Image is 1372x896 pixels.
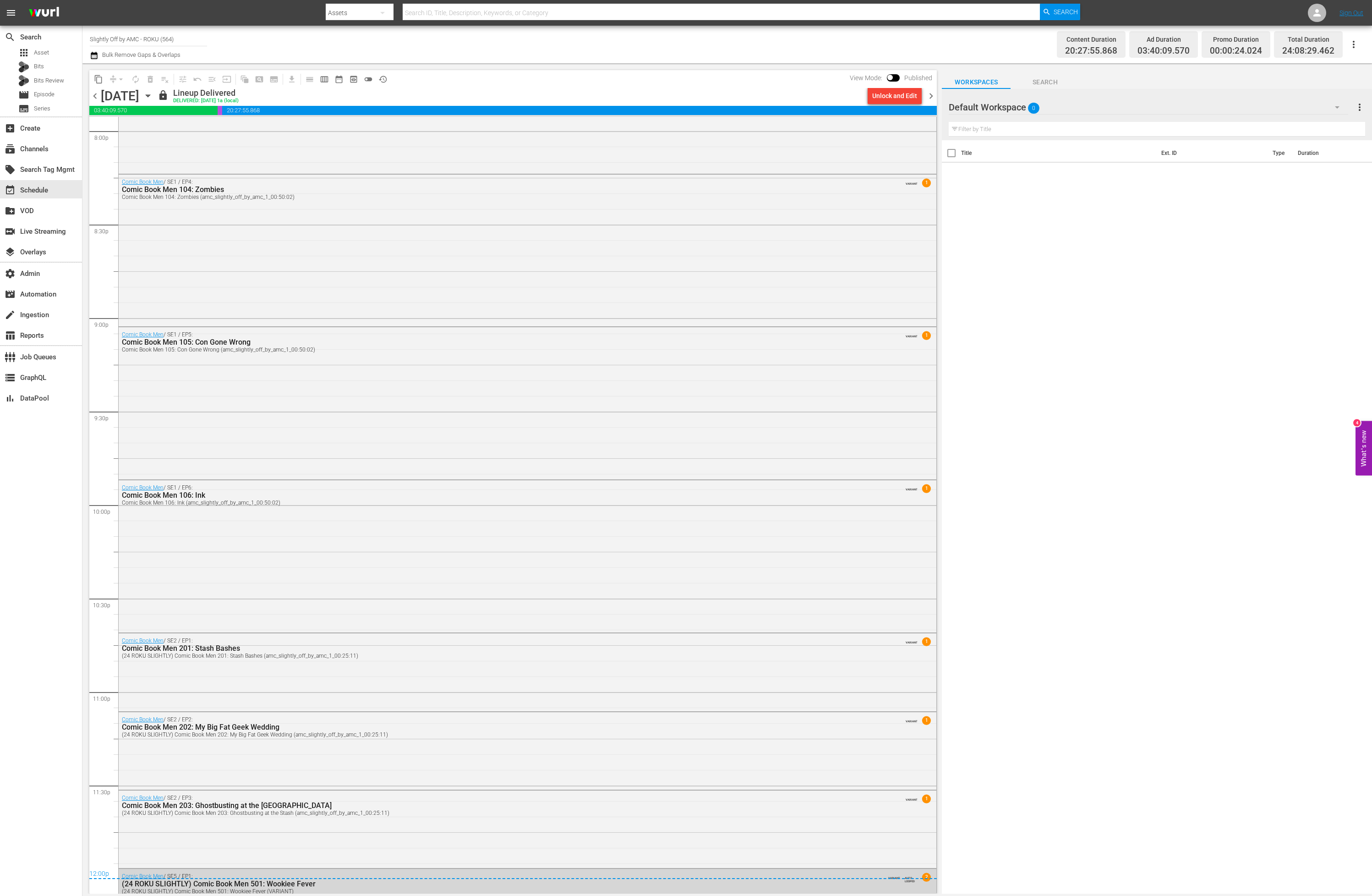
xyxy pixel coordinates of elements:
[5,164,16,175] span: Search Tag Mgmt
[218,106,222,115] span: 00:00:24.024
[18,89,29,100] span: Episode
[18,75,29,86] div: Bits Review
[906,178,918,185] span: VARIANT
[122,880,881,888] div: (24 ROKU SLIGHTLY) Comic Book Men 501: Wookiee Fever
[1011,77,1079,88] span: Search
[122,500,881,506] div: Comic Book Men 106: Ink (amc_slightly_off_by_amc_1_00:50:02)
[942,77,1011,88] span: Workspaces
[349,75,358,84] span: preview_outlined
[5,143,16,154] span: subscriptions
[868,88,922,104] button: Unlock and Edit
[922,638,931,646] span: 1
[1054,4,1078,20] span: Search
[1065,33,1117,46] div: Content Duration
[346,72,361,87] span: View Backup
[18,61,29,72] div: Bits
[122,638,164,644] a: Comic Book Men
[122,801,881,810] div: Comic Book Men 203: Ghostbusting at the [GEOGRAPHIC_DATA]
[122,331,881,353] div: / SE1 / EP5:
[18,103,29,114] span: Series
[122,888,881,895] div: (24 ROKU SLIGHTLY) Comic Book Men 501: Wookiee Fever (VARIANT)
[922,795,931,803] span: 1
[173,98,239,104] div: DELIVERED: [DATE] 1a (local)
[89,90,101,102] span: chevron_left
[173,88,239,98] div: Lineup Delivered
[158,90,169,101] span: lock
[34,48,49,57] span: Asset
[122,484,164,491] a: Comic Book Men
[122,731,881,738] div: (24 ROKU SLIGHTLY) Comic Book Men 202: My Big Fat Geek Wedding (amc_slightly_off_by_amc_1_00:25:11)
[22,2,66,24] img: ans4CAIJ8jUAAAAAAAAAAAAAAAAAAAAAAAAgQb4GAAAAAAAAAAAAAAAAAAAAAAAAJMjXAAAAAAAAAAAAAAAAAAAAAAAAgAT5G...
[1137,33,1190,46] div: Ad Duration
[378,75,388,84] span: history_outlined
[925,90,937,102] span: chevron_right
[91,72,106,87] span: Copy Lineup
[361,72,376,87] span: 24 hours Lineup View is OFF
[172,70,190,88] span: Customize Events
[18,47,29,58] span: Asset
[906,330,918,338] span: VARIANT
[281,70,299,88] span: Download as CSV
[906,715,918,723] span: VARIANT
[906,484,918,491] span: VARIANT
[900,74,937,82] span: Published
[205,72,219,87] span: Fill episodes with ad slates
[122,810,881,816] div: (24 ROKU SLIGHTLY) Comic Book Men 203: Ghostbusting at the Stash (amc_slightly_off_by_amc_1_00:25...
[122,716,164,723] a: Comic Book Men
[122,644,881,653] div: Comic Book Men 201: Stash Bashes
[1137,46,1190,56] span: 03:40:09.570
[376,72,390,87] span: View History
[94,75,103,84] span: content_copy
[5,393,16,404] span: DataPool
[122,179,881,200] div: / SE1 / EP4:
[5,268,16,279] span: Admin
[34,104,50,113] span: Series
[5,247,16,258] span: Overlays
[101,88,139,104] div: [DATE]
[5,372,16,383] span: GraphQL
[122,795,164,801] a: Comic Book Men
[34,90,55,99] span: Episode
[122,653,881,659] div: (24 ROKU SLIGHTLY) Comic Book Men 201: Stash Bashes (amc_slightly_off_by_amc_1_00:25:11)
[122,331,164,338] a: Comic Book Men
[1065,46,1117,56] span: 20:27:55.868
[299,70,317,88] span: Day Calendar View
[190,72,205,87] span: Revert to Primary Episode
[5,32,16,43] span: Search
[949,94,1348,120] div: Default Workspace
[5,205,16,216] span: VOD
[122,194,881,200] div: Comic Book Men 104: Zombies (amc_slightly_off_by_amc_1_00:50:02)
[219,72,234,87] span: Update Metadata from Key Asset
[122,638,881,659] div: / SE2 / EP1:
[122,491,881,500] div: Comic Book Men 106: Ink
[122,716,881,738] div: / SE2 / EP2:
[922,331,931,340] span: 1
[122,873,881,895] div: / SE5 / EP1:
[1353,419,1361,426] div: 4
[122,484,881,506] div: / SE1 / EP6:
[5,352,16,363] span: Job Queues
[234,70,252,88] span: Refresh All Search Blocks
[1339,9,1363,16] a: Sign Out
[906,794,918,801] span: VARIANT
[122,338,881,346] div: Comic Book Men 105: Con Gone Wrong
[5,123,16,134] span: Create
[89,106,218,115] span: 03:40:09.570
[5,7,16,18] span: menu
[1210,33,1262,46] div: Promo Duration
[317,72,332,87] span: Week Calendar View
[34,62,44,71] span: Bits
[332,72,346,87] span: Month Calendar View
[1028,99,1040,118] span: 0
[122,346,881,353] div: Comic Book Men 105: Con Gone Wrong (amc_slightly_off_by_amc_1_00:50:02)
[1354,102,1365,113] span: more_vert
[906,637,918,644] span: VARIANT
[887,74,893,81] span: Toggle to switch from Published to Draft view.
[872,88,917,104] div: Unlock and Edit
[1267,140,1292,166] th: Type
[267,72,281,87] span: Create Series Block
[320,75,329,84] span: calendar_view_week_outlined
[1292,140,1347,166] th: Duration
[1040,4,1080,20] button: Search
[961,140,1156,166] th: Title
